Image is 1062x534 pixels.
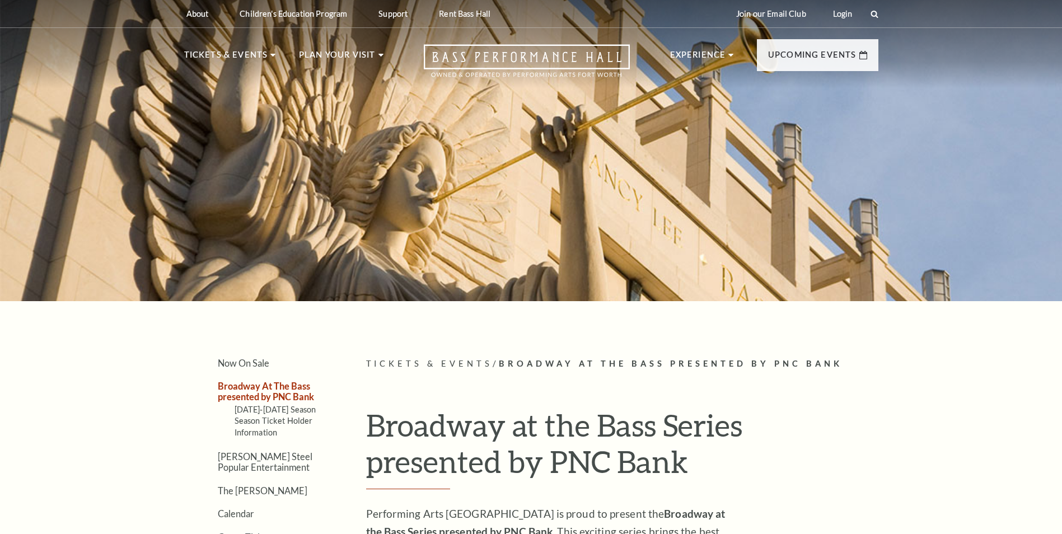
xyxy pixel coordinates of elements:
[670,48,726,68] p: Experience
[218,381,314,402] a: Broadway At The Bass presented by PNC Bank
[499,359,843,368] span: Broadway At The Bass presented by PNC Bank
[299,48,376,68] p: Plan Your Visit
[235,416,313,437] a: Season Ticket Holder Information
[186,9,209,18] p: About
[378,9,408,18] p: Support
[439,9,490,18] p: Rent Bass Hall
[218,358,269,368] a: Now On Sale
[218,451,312,472] a: [PERSON_NAME] Steel Popular Entertainment
[240,9,347,18] p: Children's Education Program
[768,48,857,68] p: Upcoming Events
[235,405,316,414] a: [DATE]-[DATE] Season
[366,357,878,371] p: /
[218,485,307,496] a: The [PERSON_NAME]
[218,508,254,519] a: Calendar
[366,407,878,489] h1: Broadway at the Bass Series presented by PNC Bank
[366,359,493,368] span: Tickets & Events
[184,48,268,68] p: Tickets & Events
